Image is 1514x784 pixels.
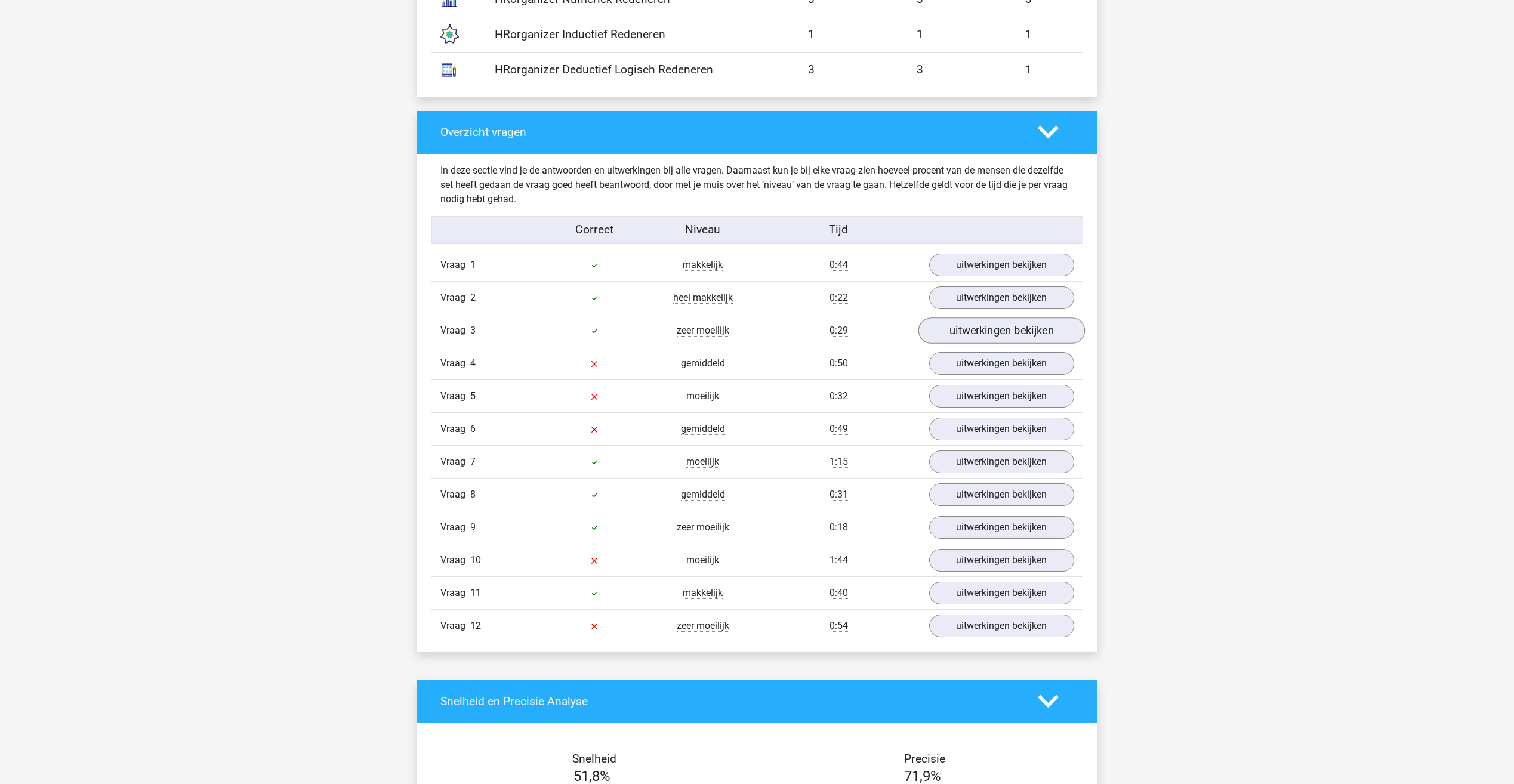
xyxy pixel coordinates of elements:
span: 11 [470,587,481,598]
span: 0:29 [830,325,848,337]
span: 2 [470,292,476,303]
a: uitwerkingen bekijken [929,582,1074,604]
a: uitwerkingen bekijken [929,418,1074,440]
span: Vraag [440,422,470,436]
span: makkelijk [683,259,723,271]
span: zeer moeilijk [677,325,729,337]
span: 10 [470,554,481,566]
span: 3 [470,325,476,336]
span: Vraag [440,389,470,403]
a: uitwerkingen bekijken [918,317,1084,344]
div: 1 [975,26,1083,44]
a: uitwerkingen bekijken [929,385,1074,408]
span: 4 [470,357,476,369]
span: Vraag [440,291,470,305]
h4: Snelheid en Precisie Analyse [440,695,1020,708]
h4: Overzicht vragen [440,125,1020,139]
a: uitwerkingen bekijken [929,483,1074,506]
span: zeer moeilijk [677,620,729,632]
span: 1 [470,259,476,270]
span: Vraag [440,323,470,338]
span: 8 [470,489,476,500]
div: Tijd [757,221,920,239]
span: 0:49 [830,423,848,435]
span: 7 [470,456,476,467]
span: 0:32 [830,390,848,402]
span: 0:18 [830,521,848,533]
h4: Snelheid [440,752,748,766]
a: uitwerkingen bekijken [929,286,1074,309]
a: uitwerkingen bekijken [929,352,1074,375]
a: uitwerkingen bekijken [929,615,1074,637]
span: Vraag [440,586,470,600]
span: 0:22 [830,292,848,304]
img: figure_sequences.119d9c38ed9f.svg [434,20,464,50]
span: 12 [470,620,481,631]
span: moeilijk [686,390,719,402]
span: Vraag [440,487,470,502]
span: zeer moeilijk [677,521,729,533]
span: 9 [470,521,476,533]
span: Vraag [440,553,470,567]
a: uitwerkingen bekijken [929,254,1074,276]
span: Vraag [440,520,470,535]
span: heel makkelijk [673,292,733,304]
span: gemiddeld [681,489,725,501]
span: 0:40 [830,587,848,599]
span: makkelijk [683,587,723,599]
span: 0:50 [830,357,848,369]
div: 1 [757,26,866,44]
div: HRorganizer Inductief Redeneren [486,26,757,44]
span: moeilijk [686,554,719,566]
a: uitwerkingen bekijken [929,450,1074,473]
span: gemiddeld [681,357,725,369]
span: Vraag [440,455,470,469]
span: gemiddeld [681,423,725,435]
div: 1 [975,61,1083,79]
h4: Precisie [771,752,1079,766]
div: Niveau [649,221,757,239]
img: abstract_matrices.1a7a1577918d.svg [434,55,464,85]
span: 0:44 [830,259,848,271]
span: 1:15 [830,456,848,468]
span: 1:44 [830,554,848,566]
div: Correct [540,221,649,239]
span: Vraag [440,258,470,272]
a: uitwerkingen bekijken [929,549,1074,572]
div: 3 [757,61,866,79]
div: 1 [866,26,975,44]
span: moeilijk [686,456,719,468]
span: 6 [470,423,476,434]
span: Vraag [440,356,470,371]
div: 3 [866,61,975,79]
span: 0:54 [830,620,848,632]
span: Vraag [440,619,470,633]
span: 0:31 [830,489,848,501]
span: 5 [470,390,476,402]
div: In deze sectie vind je de antwoorden en uitwerkingen bij alle vragen. Daarnaast kun je bij elke v... [431,163,1083,206]
div: HRorganizer Deductief Logisch Redeneren [486,61,757,79]
a: uitwerkingen bekijken [929,516,1074,539]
